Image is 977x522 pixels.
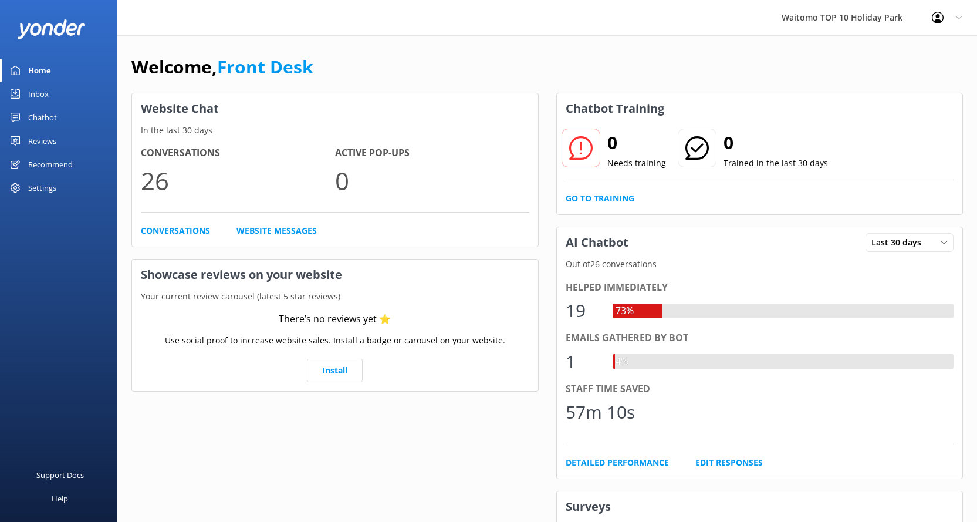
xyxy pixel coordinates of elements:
p: Out of 26 conversations [557,258,963,271]
h4: Conversations [141,146,335,161]
div: Inbox [28,82,49,106]
div: Helped immediately [566,280,954,295]
div: 57m 10s [566,398,635,426]
div: Emails gathered by bot [566,331,954,346]
a: Website Messages [236,224,317,237]
div: Support Docs [36,463,84,487]
div: 4% [613,354,631,369]
img: yonder-white-logo.png [18,19,85,39]
a: Go to Training [566,192,634,205]
span: Last 30 days [871,236,928,249]
div: Staff time saved [566,382,954,397]
p: 0 [335,161,529,200]
h3: Chatbot Training [557,93,673,124]
p: In the last 30 days [132,124,538,137]
div: 73% [613,304,637,319]
div: Recommend [28,153,73,176]
a: Conversations [141,224,210,237]
h3: AI Chatbot [557,227,637,258]
p: Use social proof to increase website sales. Install a badge or carousel on your website. [165,334,505,347]
div: 19 [566,297,601,325]
h1: Welcome, [131,53,313,81]
a: Edit Responses [695,456,763,469]
h4: Active Pop-ups [335,146,529,161]
p: Your current review carousel (latest 5 star reviews) [132,290,538,303]
p: Needs training [607,157,666,170]
h3: Surveys [557,491,963,522]
a: Detailed Performance [566,456,669,469]
p: 26 [141,161,335,200]
div: 1 [566,348,601,376]
div: Help [52,487,68,510]
div: Settings [28,176,56,200]
div: Chatbot [28,106,57,129]
h3: Website Chat [132,93,538,124]
h2: 0 [607,129,666,157]
div: There’s no reviews yet ⭐ [279,312,391,327]
h2: 0 [724,129,828,157]
a: Install [307,359,363,382]
div: Reviews [28,129,56,153]
div: Home [28,59,51,82]
a: Front Desk [217,55,313,79]
p: Trained in the last 30 days [724,157,828,170]
h3: Showcase reviews on your website [132,260,538,290]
